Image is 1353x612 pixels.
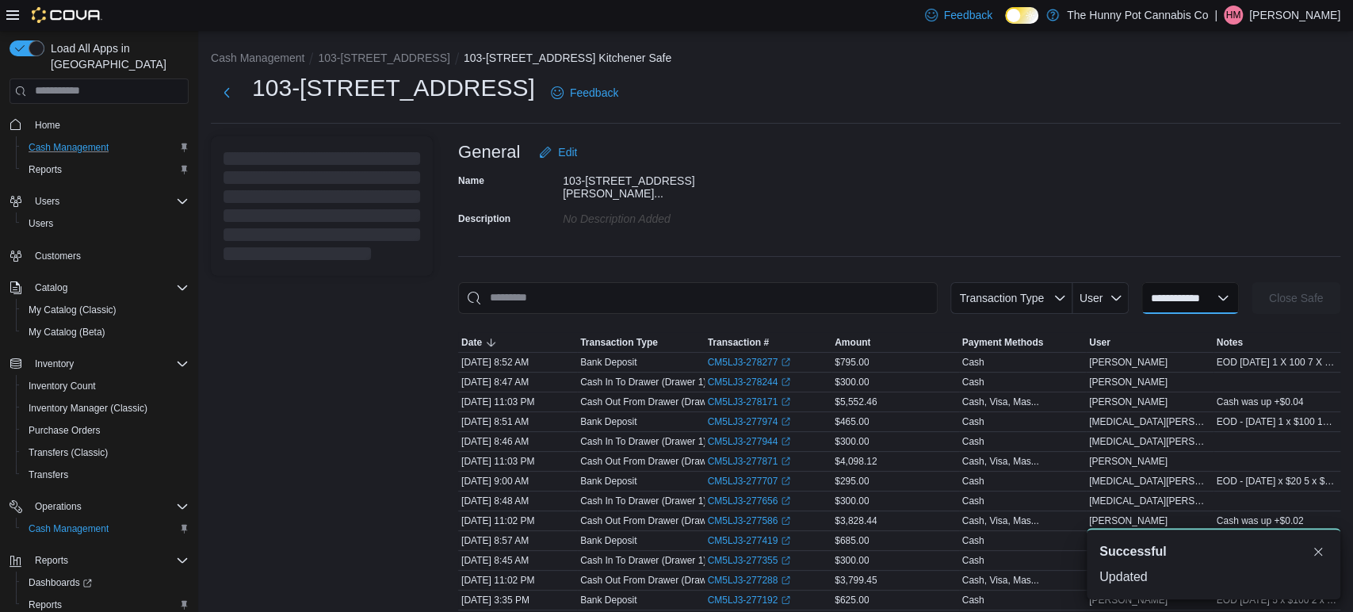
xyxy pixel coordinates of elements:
[1067,6,1208,25] p: The Hunny Pot Cannabis Co
[1089,455,1168,468] span: [PERSON_NAME]
[962,495,984,507] div: Cash
[1089,435,1210,448] span: [MEDICAL_DATA][PERSON_NAME]
[29,192,66,211] button: Users
[835,435,869,448] span: $300.00
[959,292,1044,304] span: Transaction Type
[708,356,791,369] a: CM5LJ3-278277External link
[22,465,75,484] a: Transfers
[570,85,618,101] span: Feedback
[558,144,577,160] span: Edit
[3,549,195,572] button: Reports
[211,50,1340,69] nav: An example of EuiBreadcrumbs
[1005,7,1038,24] input: Dark Mode
[962,554,984,567] div: Cash
[781,457,790,466] svg: External link
[580,495,706,507] p: Cash In To Drawer (Drawer 1)
[22,443,114,462] a: Transfers (Classic)
[1072,282,1129,314] button: User
[29,497,88,516] button: Operations
[1217,356,1338,369] span: EOD [DATE] 1 X 100 7 X 50 17 X 20 1 X 5
[1005,24,1006,25] span: Dark Mode
[781,595,790,605] svg: External link
[35,281,67,294] span: Catalog
[22,399,189,418] span: Inventory Manager (Classic)
[1217,415,1338,428] span: EOD - [DATE] 1 x $100 18 x $20 1 x $5
[580,514,726,527] p: Cash Out From Drawer (Drawer 1)
[1226,6,1241,25] span: HM
[458,551,577,570] div: [DATE] 8:45 AM
[16,572,195,594] a: Dashboards
[22,421,107,440] a: Purchase Orders
[962,574,1039,587] div: Cash, Visa, Mas...
[708,574,791,587] a: CM5LJ3-277288External link
[580,396,726,408] p: Cash Out From Drawer (Drawer 1)
[29,497,189,516] span: Operations
[29,192,189,211] span: Users
[781,556,790,565] svg: External link
[705,333,832,352] button: Transaction #
[22,573,98,592] a: Dashboards
[464,52,671,64] button: 103-[STREET_ADDRESS] Kitchener Safe
[835,475,869,488] span: $295.00
[781,496,790,506] svg: External link
[22,323,112,342] a: My Catalog (Beta)
[16,321,195,343] button: My Catalog (Beta)
[1086,333,1213,352] button: User
[22,421,189,440] span: Purchase Orders
[835,534,869,547] span: $685.00
[1099,542,1166,561] span: Successful
[1080,292,1103,304] span: User
[29,446,108,459] span: Transfers (Classic)
[708,475,791,488] a: CM5LJ3-277707External link
[458,143,520,162] h3: General
[835,415,869,428] span: $465.00
[1089,415,1210,428] span: [MEDICAL_DATA][PERSON_NAME]
[781,397,790,407] svg: External link
[35,195,59,208] span: Users
[16,442,195,464] button: Transfers (Classic)
[252,72,535,104] h1: 103-[STREET_ADDRESS]
[580,574,726,587] p: Cash Out From Drawer (Drawer 1)
[16,419,195,442] button: Purchase Orders
[29,115,189,135] span: Home
[1214,6,1217,25] p: |
[29,304,117,316] span: My Catalog (Classic)
[458,412,577,431] div: [DATE] 8:51 AM
[708,435,791,448] a: CM5LJ3-277944External link
[458,392,577,411] div: [DATE] 11:03 PM
[1217,514,1304,527] span: Cash was up +$0.02
[458,531,577,550] div: [DATE] 8:57 AM
[580,455,726,468] p: Cash Out From Drawer (Drawer 1)
[580,435,706,448] p: Cash In To Drawer (Drawer 1)
[708,415,791,428] a: CM5LJ3-277974External link
[835,336,870,349] span: Amount
[29,354,80,373] button: Inventory
[708,376,791,388] a: CM5LJ3-278244External link
[3,353,195,375] button: Inventory
[16,397,195,419] button: Inventory Manager (Classic)
[29,551,189,570] span: Reports
[1309,542,1328,561] button: Dismiss toast
[16,299,195,321] button: My Catalog (Classic)
[29,469,68,481] span: Transfers
[3,277,195,299] button: Catalog
[1213,333,1341,352] button: Notes
[224,155,420,263] span: Loading
[458,472,577,491] div: [DATE] 9:00 AM
[3,244,195,267] button: Customers
[563,206,775,225] div: No Description added
[16,159,195,181] button: Reports
[22,399,154,418] a: Inventory Manager (Classic)
[962,396,1039,408] div: Cash, Visa, Mas...
[781,377,790,387] svg: External link
[458,511,577,530] div: [DATE] 11:02 PM
[29,424,101,437] span: Purchase Orders
[22,214,59,233] a: Users
[1217,475,1338,488] span: EOD - [DATE] x $20 5 x $10 1 x $5
[458,432,577,451] div: [DATE] 8:46 AM
[22,160,189,179] span: Reports
[580,475,636,488] p: Bank Deposit
[580,554,706,567] p: Cash In To Drawer (Drawer 1)
[29,278,189,297] span: Catalog
[835,376,869,388] span: $300.00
